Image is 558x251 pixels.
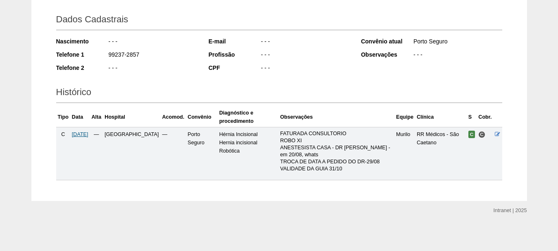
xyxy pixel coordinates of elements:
div: Telefone 2 [56,64,108,72]
th: Clínica [415,107,467,127]
div: - - - [260,37,350,48]
td: — [90,127,103,180]
div: - - - [108,37,197,48]
div: 99237-2857 [108,50,197,61]
td: Porto Seguro [186,127,217,180]
a: [DATE] [72,131,88,137]
th: Observações [278,107,394,127]
div: - - - [108,64,197,74]
th: Convênio [186,107,217,127]
div: C [58,130,69,139]
div: - - - [260,50,350,61]
th: Alta [90,107,103,127]
div: Porto Seguro [413,37,502,48]
div: Profissão [209,50,260,59]
div: Telefone 1 [56,50,108,59]
td: — [160,127,186,180]
td: Murilo [394,127,415,180]
td: RR Médicos - São Caetano [415,127,467,180]
div: - - - [413,50,502,61]
span: Confirmada [468,131,475,138]
h2: Histórico [56,84,502,103]
th: Tipo [56,107,70,127]
h2: Dados Cadastrais [56,11,502,30]
th: Hospital [103,107,160,127]
div: CPF [209,64,260,72]
td: [GEOGRAPHIC_DATA] [103,127,160,180]
div: E-mail [209,37,260,45]
td: Hérnia Incisional Hernia incisional Robótica [218,127,279,180]
th: Diagnóstico e procedimento [218,107,279,127]
th: Data [70,107,90,127]
div: Convênio atual [361,37,413,45]
div: Nascimento [56,37,108,45]
div: Intranet | 2025 [494,206,527,215]
th: Equipe [394,107,415,127]
span: Consultório [478,131,485,138]
div: - - - [260,64,350,74]
p: FATURADA CONSULTORIO ROBO XI ANESTESISTA CASA - DR [PERSON_NAME] - em 20/08, whats TROCA DE DATA ... [280,130,393,172]
th: S [467,107,477,127]
div: Observações [361,50,413,59]
th: Cobr. [477,107,493,127]
th: Acomod. [160,107,186,127]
